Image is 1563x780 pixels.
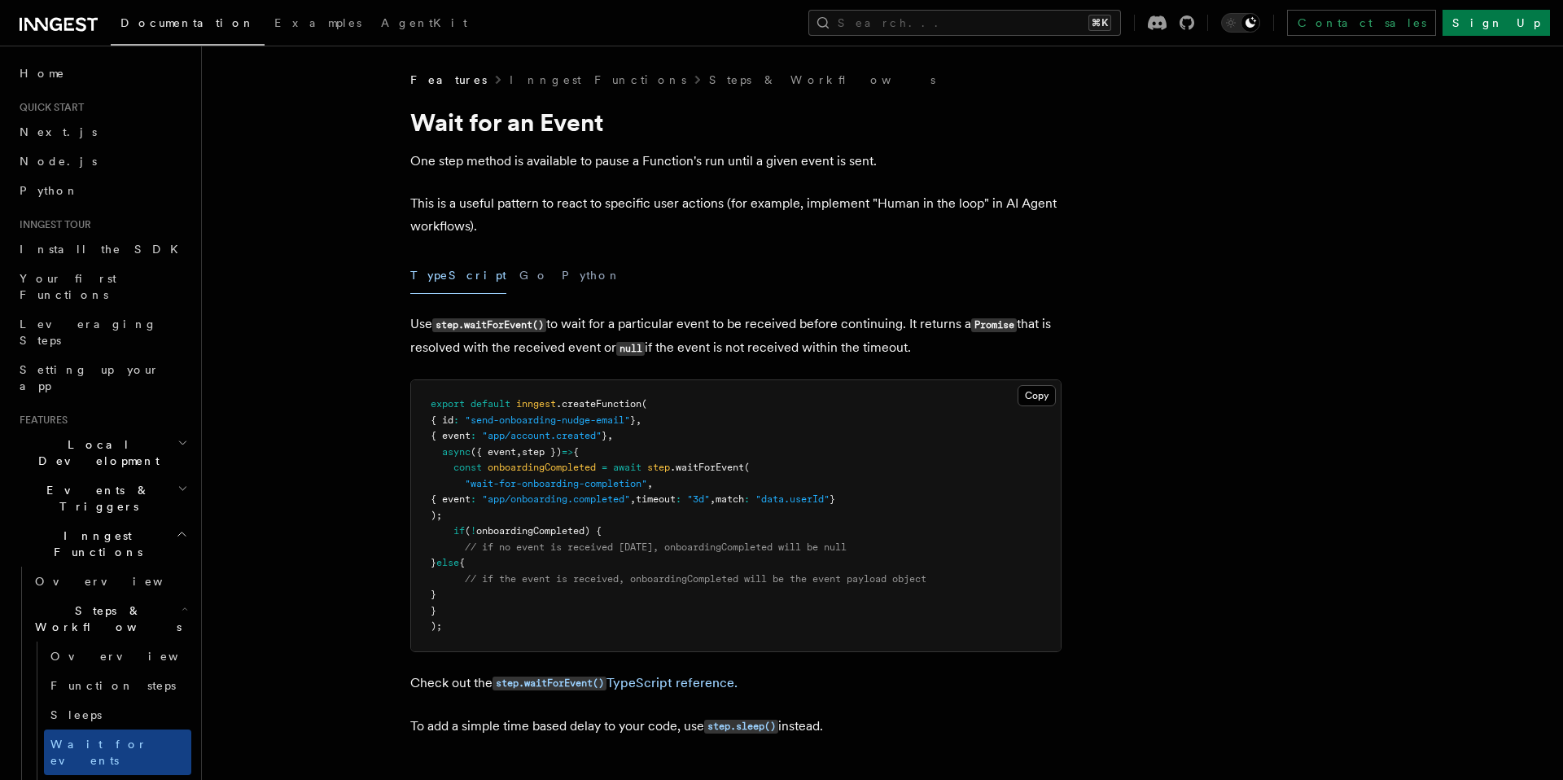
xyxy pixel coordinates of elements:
span: ( [465,525,471,537]
span: } [830,493,835,505]
span: Inngest Functions [13,528,176,560]
span: ( [641,398,647,410]
span: { [573,446,579,458]
p: To add a simple time based delay to your code, use instead. [410,715,1062,738]
a: Your first Functions [13,264,191,309]
span: , [636,414,641,426]
span: export [431,398,465,410]
span: Python [20,184,79,197]
button: TypeScript [410,257,506,294]
a: Home [13,59,191,88]
span: default [471,398,510,410]
a: step.sleep() [704,718,778,734]
span: Wait for events [50,738,147,767]
span: Steps & Workflows [28,603,182,635]
a: Sign Up [1443,10,1550,36]
p: One step method is available to pause a Function's run until a given event is sent. [410,150,1062,173]
a: Sleeps [44,700,191,730]
span: } [630,414,636,426]
code: step.sleep() [704,720,778,734]
span: , [647,478,653,489]
span: "wait-for-onboarding-completion" [465,478,647,489]
code: step.waitForEvent() [432,318,546,332]
span: => [562,446,573,458]
button: Events & Triggers [13,475,191,521]
span: { event [431,493,471,505]
button: Copy [1018,385,1056,406]
button: Toggle dark mode [1221,13,1260,33]
code: null [616,342,645,356]
span: ); [431,620,442,632]
span: Home [20,65,65,81]
span: Function steps [50,679,176,692]
span: step [647,462,670,473]
span: : [744,493,750,505]
span: inngest [516,398,556,410]
a: AgentKit [371,5,477,44]
span: else [436,557,459,568]
a: Examples [265,5,371,44]
span: Features [13,414,68,427]
p: Use to wait for a particular event to be received before continuing. It returns a that is resolve... [410,313,1062,360]
span: , [516,446,522,458]
span: "send-onboarding-nudge-email" [465,414,630,426]
span: // if no event is received [DATE], onboardingCompleted will be null [465,541,847,553]
span: : [453,414,459,426]
span: Examples [274,16,361,29]
a: Next.js [13,117,191,147]
span: } [431,605,436,616]
span: ( [744,462,750,473]
span: Quick start [13,101,84,114]
span: Your first Functions [20,272,116,301]
span: step }) [522,446,562,458]
span: "app/account.created" [482,430,602,441]
span: , [710,493,716,505]
a: Contact sales [1287,10,1436,36]
span: { id [431,414,453,426]
span: Sleeps [50,708,102,721]
span: , [607,430,613,441]
a: Documentation [111,5,265,46]
span: async [442,446,471,458]
span: await [613,462,641,473]
button: Local Development [13,430,191,475]
span: ); [431,510,442,521]
span: , [630,493,636,505]
span: Documentation [120,16,255,29]
span: "app/onboarding.completed" [482,493,630,505]
span: } [431,589,436,600]
a: Python [13,176,191,205]
span: Next.js [20,125,97,138]
a: Node.js [13,147,191,176]
span: } [602,430,607,441]
p: This is a useful pattern to react to specific user actions (for example, implement "Human in the ... [410,192,1062,238]
span: if [453,525,465,537]
button: Inngest Functions [13,521,191,567]
span: onboardingCompleted [488,462,596,473]
span: .waitForEvent [670,462,744,473]
code: Promise [971,318,1017,332]
span: onboardingCompleted) { [476,525,602,537]
span: : [676,493,681,505]
span: { [459,557,465,568]
span: const [453,462,482,473]
a: Overview [44,642,191,671]
span: { event [431,430,471,441]
span: Events & Triggers [13,482,177,515]
span: Install the SDK [20,243,188,256]
h1: Wait for an Event [410,107,1062,137]
a: Steps & Workflows [709,72,935,88]
span: Setting up your app [20,363,160,392]
span: } [431,557,436,568]
a: Install the SDK [13,234,191,264]
span: Inngest tour [13,218,91,231]
a: Overview [28,567,191,596]
a: step.waitForEvent()TypeScript reference. [493,675,738,690]
a: Inngest Functions [510,72,686,88]
span: .createFunction [556,398,641,410]
p: Check out the [410,672,1062,695]
span: ! [471,525,476,537]
span: = [602,462,607,473]
span: Overview [35,575,203,588]
span: Features [410,72,487,88]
